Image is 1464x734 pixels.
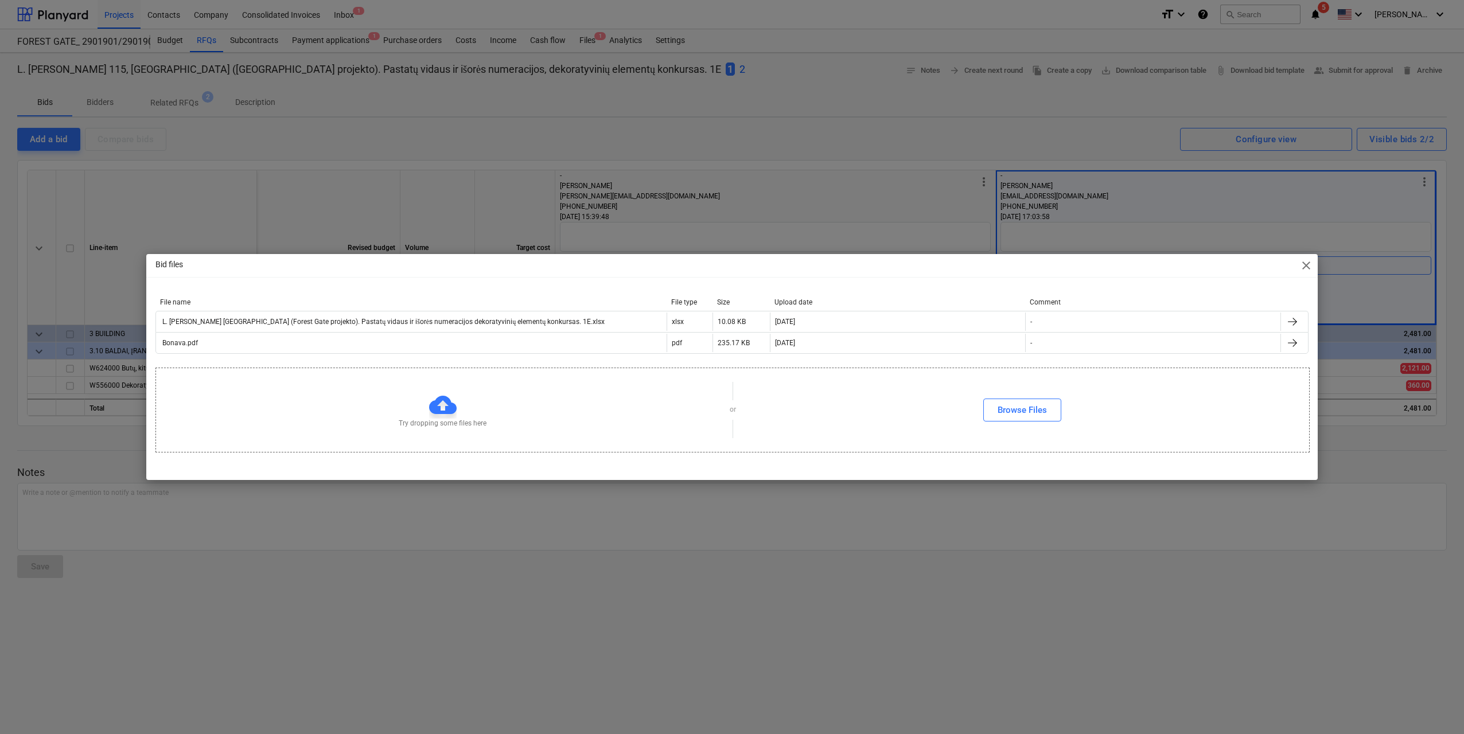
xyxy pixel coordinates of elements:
[718,339,750,347] div: 235.17 KB
[672,318,684,326] div: xlsx
[717,298,765,306] div: Size
[1030,318,1032,326] div: -
[775,318,795,326] div: [DATE]
[998,403,1047,417] div: Browse Files
[1407,679,1464,734] iframe: Chat Widget
[1030,298,1276,306] div: Comment
[1030,339,1032,347] div: -
[775,339,795,347] div: [DATE]
[155,368,1310,452] div: Try dropping some files hereorBrowse Files
[155,259,183,271] p: Bid files
[161,339,198,347] div: Bonava.pdf
[671,298,708,306] div: File type
[718,318,746,326] div: 10.08 KB
[983,399,1061,421] button: Browse Files
[774,298,1021,306] div: Upload date
[730,405,736,415] p: or
[1299,259,1313,272] span: close
[160,298,662,306] div: File name
[672,339,682,347] div: pdf
[399,419,486,428] p: Try dropping some files here
[161,318,605,326] div: L. [PERSON_NAME] [GEOGRAPHIC_DATA] (Forest Gate projekto). Pastatų vidaus ir išorės numeracijos d...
